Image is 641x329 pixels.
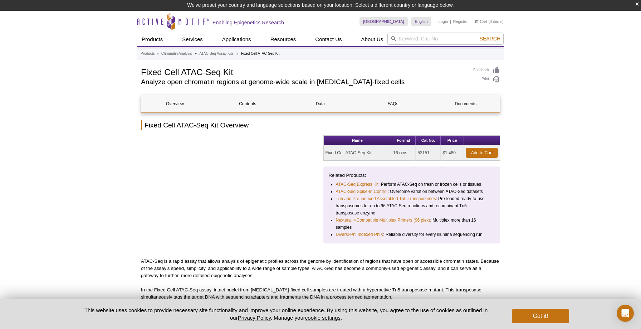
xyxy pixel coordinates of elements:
[432,95,499,112] a: Documents
[236,52,239,55] li: »
[336,181,379,188] a: ATAC-Seq Express Kit
[141,66,466,77] h1: Fixed Cell ATAC-Seq Kit
[473,66,500,74] a: Feedback
[336,181,489,188] li: : Perform ATAC-Seq on fresh or frozen cells or tissues
[512,309,569,323] button: Got it!
[137,33,167,46] a: Products
[416,145,441,161] td: 53151
[450,17,451,26] li: |
[287,95,354,112] a: Data
[241,52,279,55] li: Fixed Cell ATAC-Seq Kit
[141,79,466,85] h2: Analyze open chromatin regions at genome-wide scale in [MEDICAL_DATA]-fixed cells
[266,33,300,46] a: Resources
[439,19,448,24] a: Login
[336,231,489,238] li: : Reliable diversity for every Illumina sequencing run
[441,136,464,145] th: Price
[359,95,427,112] a: FAQs
[480,36,500,42] span: Search
[336,188,489,195] li: : Overcome variation between ATAC-Seq datasets
[200,50,234,57] a: ATAC-Seq Assay Kits
[391,145,416,161] td: 16 rxns
[466,148,498,158] a: Add to Cart
[212,19,284,26] h2: Enabling Epigenetics Research
[336,195,489,217] li: : Pre-loaded ready-to-use transposomes for up to 96 ATAC-Seq reactions and recombinant Tn5 transp...
[387,33,504,45] input: Keyword, Cat. No.
[324,145,392,161] td: Fixed Cell ATAC-Seq Kit
[336,217,489,231] li: : Multiplex more than 16 samples
[359,17,408,26] a: [GEOGRAPHIC_DATA]
[617,305,634,322] div: Open Intercom Messenger
[238,315,271,321] a: Privacy Policy
[141,258,500,279] p: ATAC-Seq is a rapid assay that allows analysis of epigenetic profiles across the genome by identi...
[453,19,468,24] a: Register
[305,315,341,321] button: cookie settings
[195,52,197,55] li: »
[336,188,388,195] a: ATAC-Seq Spike-In Control
[178,33,207,46] a: Services
[218,33,255,46] a: Applications
[329,172,495,179] p: Related Products:
[156,52,158,55] li: »
[411,17,431,26] a: English
[416,136,441,145] th: Cat No.
[141,50,155,57] a: Products
[311,33,346,46] a: Contact Us
[161,50,192,57] a: Chromatin Analysis
[72,306,500,321] p: This website uses cookies to provide necessary site functionality and improve your online experie...
[475,17,504,26] li: (0 items)
[141,120,500,130] h2: Fixed Cell ATAC-Seq Kit Overview
[473,76,500,84] a: Print
[214,95,281,112] a: Contents
[336,195,436,202] a: Tn5 and Pre-indexed Assembled Tn5 Transposomes
[391,136,416,145] th: Format
[478,35,503,42] button: Search
[141,95,209,112] a: Overview
[336,217,430,224] a: Nextera™-Compatible Multiplex Primers (96 plex)
[357,33,388,46] a: About Us
[475,19,487,24] a: Cart
[336,231,383,238] a: Diversi-Phi Indexed PhiX
[141,286,500,301] p: In the Fixed Cell ATAC-Seq assay, intact nuclei from [MEDICAL_DATA]-fixed cell samples are treate...
[475,19,478,23] img: Your Cart
[324,136,392,145] th: Name
[441,145,464,161] td: $1,480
